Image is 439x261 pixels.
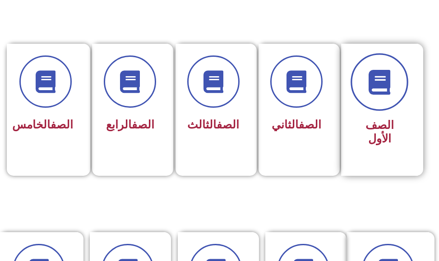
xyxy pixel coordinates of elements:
[299,118,321,131] a: الصف
[106,118,154,131] span: الرابع
[132,118,154,131] a: الصف
[217,118,239,131] a: الصف
[272,118,321,131] span: الثاني
[365,119,394,145] span: الصف الأول
[51,118,73,131] a: الصف
[12,118,73,131] span: الخامس
[187,118,239,131] span: الثالث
